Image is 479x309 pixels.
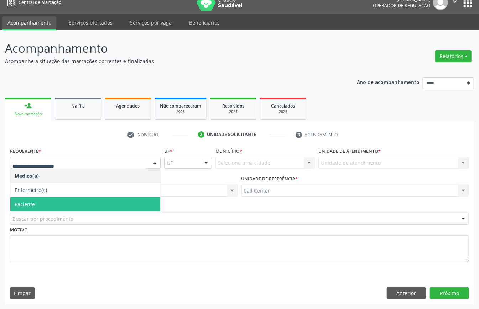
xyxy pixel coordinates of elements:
[184,16,225,29] a: Beneficiários
[10,111,46,117] div: Nova marcação
[271,103,295,109] span: Cancelados
[125,16,177,29] a: Serviços por vaga
[207,131,256,138] div: Unidade solicitante
[167,159,173,167] span: UF
[5,57,333,65] p: Acompanhe a situação das marcações correntes e finalizadas
[10,287,35,299] button: Limpar
[357,77,420,86] p: Ano de acompanhamento
[265,109,301,115] div: 2025
[12,215,73,222] span: Buscar por procedimento
[15,172,39,179] span: Médico(a)
[318,146,381,157] label: Unidade de atendimento
[222,103,244,109] span: Resolvidos
[435,50,472,62] button: Relatórios
[116,103,140,109] span: Agendados
[373,2,431,9] span: Operador de regulação
[2,16,56,30] a: Acompanhamento
[15,187,47,193] span: Enfermeiro(a)
[198,131,204,138] div: 2
[5,40,333,57] p: Acompanhamento
[160,103,201,109] span: Não compareceram
[430,287,469,299] button: Próximo
[241,174,298,185] label: Unidade de referência
[215,109,251,115] div: 2025
[215,146,242,157] label: Município
[24,102,32,110] div: person_add
[164,146,172,157] label: UF
[387,287,426,299] button: Anterior
[15,201,35,208] span: Paciente
[10,146,41,157] label: Requerente
[160,109,201,115] div: 2025
[64,16,118,29] a: Serviços ofertados
[10,225,28,236] label: Motivo
[71,103,85,109] span: Na fila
